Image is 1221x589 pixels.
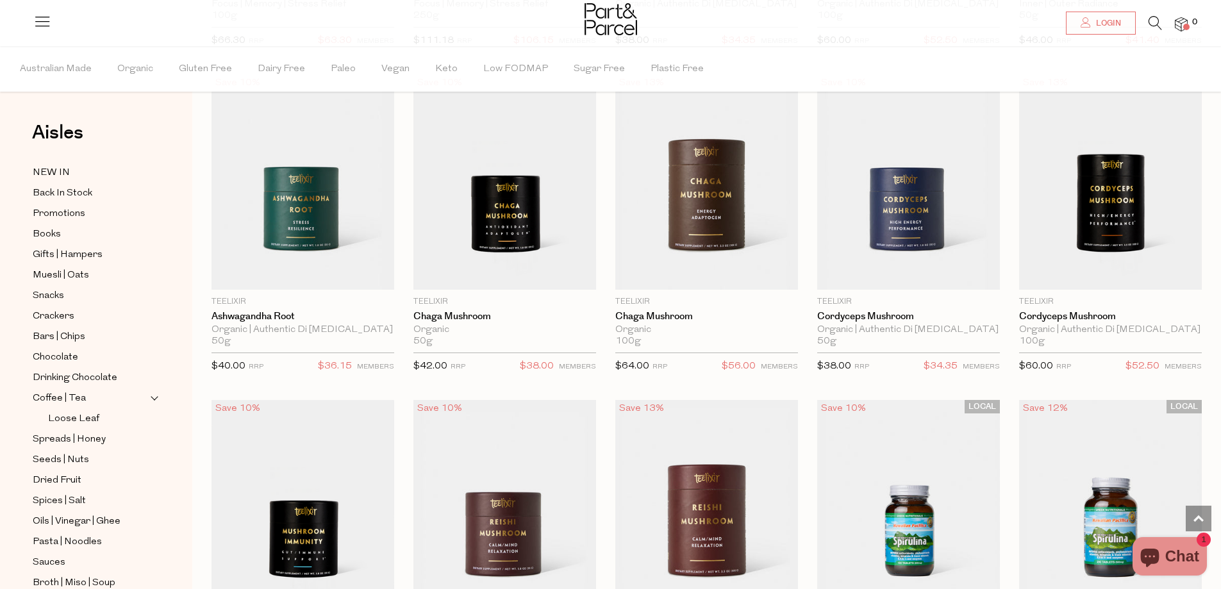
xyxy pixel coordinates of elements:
[48,411,149,427] a: Loose Leaf
[33,534,149,550] a: Pasta | Noodles
[1019,311,1202,322] a: Cordyceps Mushroom
[33,514,120,529] span: Oils | Vinegar | Ghee
[33,554,149,570] a: Sauces
[48,411,99,427] span: Loose Leaf
[615,296,798,308] p: Teelixir
[33,165,149,181] a: NEW IN
[318,358,352,375] span: $36.15
[33,350,78,365] span: Chocolate
[33,513,149,529] a: Oils | Vinegar | Ghee
[854,363,869,370] small: RRP
[722,358,756,375] span: $56.00
[413,400,466,417] div: Save 10%
[33,431,149,447] a: Spreads | Honey
[33,227,61,242] span: Books
[33,165,70,181] span: NEW IN
[817,74,1000,290] img: Cordyceps Mushroom
[117,47,153,92] span: Organic
[33,206,85,222] span: Promotions
[817,336,836,347] span: 50g
[1019,336,1045,347] span: 100g
[963,363,1000,370] small: MEMBERS
[33,309,74,324] span: Crackers
[1175,17,1188,31] a: 0
[615,74,798,290] img: Chaga Mushroom
[212,400,264,417] div: Save 10%
[1165,363,1202,370] small: MEMBERS
[33,186,92,201] span: Back In Stock
[258,47,305,92] span: Dairy Free
[1019,296,1202,308] p: Teelixir
[652,363,667,370] small: RRP
[817,311,1000,322] a: Cordyceps Mushroom
[924,358,958,375] span: $34.35
[212,296,394,308] p: Teelixir
[520,358,554,375] span: $38.00
[615,311,798,322] a: Chaga Mushroom
[1167,400,1202,413] span: LOCAL
[212,361,245,371] span: $40.00
[212,74,394,290] img: Ashwagandha Root
[615,400,668,417] div: Save 13%
[615,324,798,336] div: Organic
[33,370,149,386] a: Drinking Chocolate
[413,361,447,371] span: $42.00
[413,336,433,347] span: 50g
[33,288,149,304] a: Snacks
[33,390,149,406] a: Coffee | Tea
[150,390,159,406] button: Expand/Collapse Coffee | Tea
[33,452,149,468] a: Seeds | Nuts
[33,267,149,283] a: Muesli | Oats
[212,336,231,347] span: 50g
[212,324,394,336] div: Organic | Authentic Di [MEDICAL_DATA] Source
[761,363,798,370] small: MEMBERS
[451,363,465,370] small: RRP
[817,296,1000,308] p: Teelixir
[33,268,89,283] span: Muesli | Oats
[1019,324,1202,336] div: Organic | Authentic Di [MEDICAL_DATA] Source
[413,296,596,308] p: Teelixir
[33,370,117,386] span: Drinking Chocolate
[413,324,596,336] div: Organic
[33,473,81,488] span: Dried Fruit
[33,432,106,447] span: Spreads | Honey
[585,3,637,35] img: Part&Parcel
[1056,363,1071,370] small: RRP
[249,363,263,370] small: RRP
[33,185,149,201] a: Back In Stock
[33,288,64,304] span: Snacks
[817,324,1000,336] div: Organic | Authentic Di [MEDICAL_DATA] Source
[331,47,356,92] span: Paleo
[381,47,410,92] span: Vegan
[33,329,149,345] a: Bars | Chips
[33,472,149,488] a: Dried Fruit
[33,247,149,263] a: Gifts | Hampers
[965,400,1000,413] span: LOCAL
[1019,400,1072,417] div: Save 12%
[435,47,458,92] span: Keto
[1125,358,1159,375] span: $52.50
[33,226,149,242] a: Books
[33,555,65,570] span: Sauces
[651,47,704,92] span: Plastic Free
[33,206,149,222] a: Promotions
[33,494,86,509] span: Spices | Salt
[1189,17,1200,28] span: 0
[1019,361,1053,371] span: $60.00
[32,123,83,155] a: Aisles
[33,247,103,263] span: Gifts | Hampers
[1019,74,1202,290] img: Cordyceps Mushroom
[357,363,394,370] small: MEMBERS
[1066,12,1136,35] a: Login
[1129,537,1211,579] inbox-online-store-chat: Shopify online store chat
[559,363,596,370] small: MEMBERS
[33,308,149,324] a: Crackers
[574,47,625,92] span: Sugar Free
[33,391,86,406] span: Coffee | Tea
[212,311,394,322] a: Ashwagandha Root
[33,349,149,365] a: Chocolate
[413,74,596,290] img: Chaga Mushroom
[483,47,548,92] span: Low FODMAP
[179,47,232,92] span: Gluten Free
[817,361,851,371] span: $38.00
